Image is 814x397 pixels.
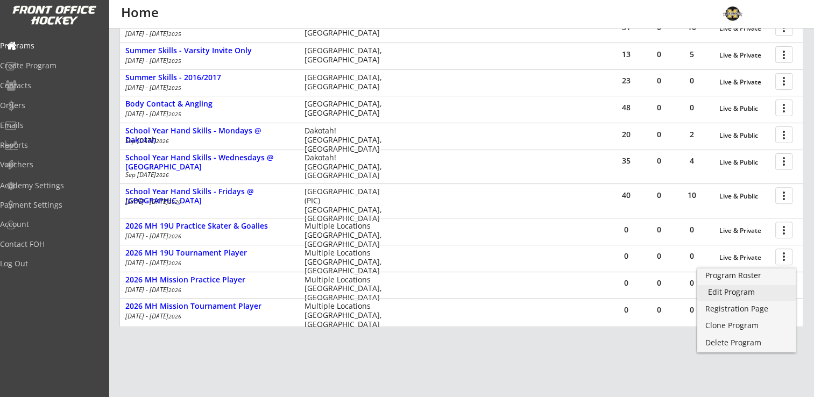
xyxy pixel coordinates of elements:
[643,306,675,314] div: 0
[125,233,290,239] div: [DATE] - [DATE]
[610,192,642,199] div: 40
[643,192,675,199] div: 0
[125,172,290,178] div: Sep [DATE]
[676,131,708,138] div: 2
[705,305,788,313] div: Registration Page
[610,279,642,287] div: 0
[719,52,770,59] div: Live & Private
[168,84,181,91] em: 2025
[125,73,293,82] div: Summer Skills - 2016/2017
[168,198,181,205] em: 2026
[610,157,642,165] div: 35
[305,19,389,38] div: [GEOGRAPHIC_DATA], [GEOGRAPHIC_DATA]
[719,79,770,86] div: Live & Private
[610,306,642,314] div: 0
[676,192,708,199] div: 10
[305,275,389,302] div: Multiple Locations [GEOGRAPHIC_DATA], [GEOGRAPHIC_DATA]
[775,153,792,170] button: more_vert
[676,279,708,287] div: 0
[125,153,293,172] div: School Year Hand Skills - Wednesdays @ [GEOGRAPHIC_DATA]
[676,77,708,84] div: 0
[125,111,290,117] div: [DATE] - [DATE]
[643,252,675,260] div: 0
[125,100,293,109] div: Body Contact & Angling
[643,104,675,111] div: 0
[775,126,792,143] button: more_vert
[676,104,708,111] div: 0
[125,222,293,231] div: 2026 MH 19U Practice Skater & Goalies
[168,57,181,65] em: 2025
[305,73,389,91] div: [GEOGRAPHIC_DATA], [GEOGRAPHIC_DATA]
[719,254,770,261] div: Live & Private
[643,157,675,165] div: 0
[775,187,792,204] button: more_vert
[305,302,389,329] div: Multiple Locations [GEOGRAPHIC_DATA], [GEOGRAPHIC_DATA]
[610,24,642,31] div: 31
[168,30,181,38] em: 2025
[719,25,770,32] div: Live & Private
[168,286,181,294] em: 2026
[305,153,389,180] div: Dakotah! [GEOGRAPHIC_DATA], [GEOGRAPHIC_DATA]
[125,287,290,293] div: [DATE] - [DATE]
[125,249,293,258] div: 2026 MH 19U Tournament Player
[168,313,181,320] em: 2026
[305,46,389,65] div: [GEOGRAPHIC_DATA], [GEOGRAPHIC_DATA]
[305,222,389,249] div: Multiple Locations [GEOGRAPHIC_DATA], [GEOGRAPHIC_DATA]
[305,249,389,275] div: Multiple Locations [GEOGRAPHIC_DATA], [GEOGRAPHIC_DATA]
[775,222,792,238] button: more_vert
[168,259,181,267] em: 2026
[676,252,708,260] div: 0
[775,249,792,265] button: more_vert
[125,126,293,145] div: School Year Hand Skills - Mondays @ Dakotah
[305,100,389,118] div: [GEOGRAPHIC_DATA], [GEOGRAPHIC_DATA]
[719,193,770,200] div: Live & Public
[125,260,290,266] div: [DATE] - [DATE]
[643,24,675,31] div: 0
[125,187,293,205] div: School Year Hand Skills - Fridays @ [GEOGRAPHIC_DATA]
[719,105,770,112] div: Live & Public
[305,187,389,223] div: [GEOGRAPHIC_DATA] (PIC) [GEOGRAPHIC_DATA], [GEOGRAPHIC_DATA]
[697,285,796,301] a: Edit Program
[775,73,792,90] button: more_vert
[610,131,642,138] div: 20
[125,313,290,320] div: [DATE] - [DATE]
[610,226,642,233] div: 0
[168,110,181,118] em: 2025
[610,252,642,260] div: 0
[125,138,290,144] div: Sep [DATE]
[125,58,290,64] div: [DATE] - [DATE]
[676,51,708,58] div: 5
[719,132,770,139] div: Live & Public
[610,51,642,58] div: 13
[705,272,788,279] div: Program Roster
[125,302,293,311] div: 2026 MH Mission Tournament Player
[705,322,788,329] div: Clone Program
[643,131,675,138] div: 0
[676,306,708,314] div: 0
[676,226,708,233] div: 0
[676,157,708,165] div: 4
[610,104,642,111] div: 48
[643,77,675,84] div: 0
[719,159,770,166] div: Live & Public
[708,288,785,296] div: Edit Program
[719,227,770,235] div: Live & Private
[643,279,675,287] div: 0
[643,226,675,233] div: 0
[125,46,293,55] div: Summer Skills - Varsity Invite Only
[125,31,290,37] div: [DATE] - [DATE]
[697,302,796,318] a: Registration Page
[775,100,792,116] button: more_vert
[643,51,675,58] div: 0
[125,275,293,285] div: 2026 MH Mission Practice Player
[705,339,788,346] div: Delete Program
[168,232,181,240] em: 2026
[676,24,708,31] div: 10
[697,268,796,285] a: Program Roster
[775,46,792,63] button: more_vert
[156,137,169,145] em: 2026
[305,126,389,153] div: Dakotah! [GEOGRAPHIC_DATA], [GEOGRAPHIC_DATA]
[610,77,642,84] div: 23
[125,198,290,205] div: [DATE] - [DATE]
[156,171,169,179] em: 2026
